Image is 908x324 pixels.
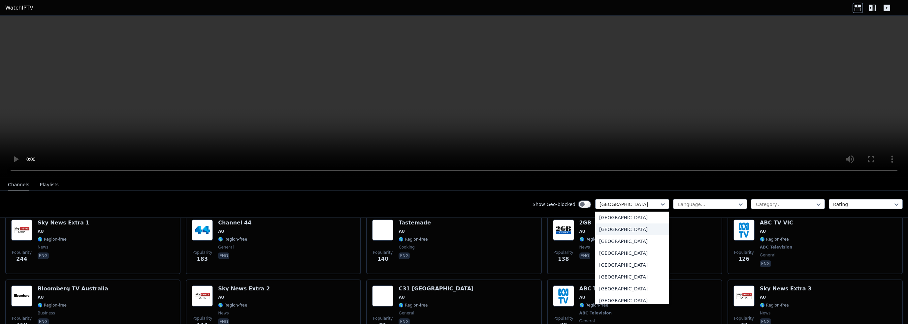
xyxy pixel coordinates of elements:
span: AU [38,295,44,300]
p: eng [760,260,771,267]
span: AU [399,295,405,300]
span: 🌎 Region-free [38,237,67,242]
label: Show Geo-blocked [533,201,575,208]
span: 🌎 Region-free [399,303,428,308]
span: 🌎 Region-free [760,237,789,242]
a: WatchIPTV [5,4,33,12]
div: [GEOGRAPHIC_DATA] [595,223,669,235]
span: business [38,310,55,316]
p: eng [579,252,591,259]
span: 138 [558,255,569,263]
span: AU [38,229,44,234]
span: Popularity [373,250,393,255]
div: [GEOGRAPHIC_DATA] [595,212,669,223]
span: AU [760,229,766,234]
span: 🌎 Region-free [760,303,789,308]
span: general [399,310,414,316]
h6: Bloomberg TV Australia [38,285,108,292]
span: 🌎 Region-free [399,237,428,242]
h6: ABC TV VIC [760,220,794,226]
h6: 2GB [579,220,608,226]
span: news [760,310,770,316]
button: Channels [8,179,29,191]
span: Popularity [734,250,754,255]
h6: Sky News Extra 3 [760,285,812,292]
span: Popularity [12,316,32,321]
span: Popularity [554,250,573,255]
div: [GEOGRAPHIC_DATA] [595,271,669,283]
span: 🌎 Region-free [579,237,608,242]
div: [GEOGRAPHIC_DATA] [595,235,669,247]
span: 126 [738,255,749,263]
button: Playlists [40,179,59,191]
p: eng [38,252,49,259]
span: AU [218,295,224,300]
h6: Sky News Extra 2 [218,285,270,292]
span: 244 [16,255,27,263]
h6: C31 [GEOGRAPHIC_DATA] [399,285,473,292]
span: AU [579,295,586,300]
h6: Tastemade [399,220,431,226]
span: news [38,245,48,250]
span: Popularity [192,316,212,321]
span: 🌎 Region-free [218,303,247,308]
span: AU [218,229,224,234]
span: cooking [399,245,415,250]
img: C31 Melbourne [372,285,393,307]
img: Sky News Extra 3 [733,285,755,307]
img: Tastemade [372,220,393,241]
span: Popularity [734,316,754,321]
img: Sky News Extra 1 [11,220,32,241]
span: Popularity [12,250,32,255]
h6: Channel 44 [218,220,251,226]
span: 🌎 Region-free [218,237,247,242]
span: news [579,245,590,250]
img: Bloomberg TV Australia [11,285,32,307]
p: eng [218,252,229,259]
img: 2GB [553,220,574,241]
span: 🌎 Region-free [579,303,608,308]
span: general [579,318,595,324]
span: news [218,310,229,316]
img: Sky News Extra 2 [192,285,213,307]
h6: Sky News Extra 1 [38,220,89,226]
p: eng [399,252,410,259]
div: [GEOGRAPHIC_DATA] [595,283,669,295]
span: ABC Television [760,245,792,250]
h6: ABC TV TAS [579,285,614,292]
span: general [218,245,234,250]
span: Popularity [192,250,212,255]
span: Popularity [373,316,393,321]
span: 🌎 Region-free [38,303,67,308]
img: ABC TV VIC [733,220,755,241]
span: 183 [197,255,208,263]
span: AU [399,229,405,234]
span: 140 [377,255,388,263]
div: [GEOGRAPHIC_DATA] [595,295,669,307]
span: general [760,252,775,258]
img: Channel 44 [192,220,213,241]
span: AU [760,295,766,300]
span: ABC Television [579,310,612,316]
span: Popularity [554,316,573,321]
img: ABC TV TAS [553,285,574,307]
div: [GEOGRAPHIC_DATA] [595,247,669,259]
div: [GEOGRAPHIC_DATA] [595,259,669,271]
span: AU [579,229,586,234]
